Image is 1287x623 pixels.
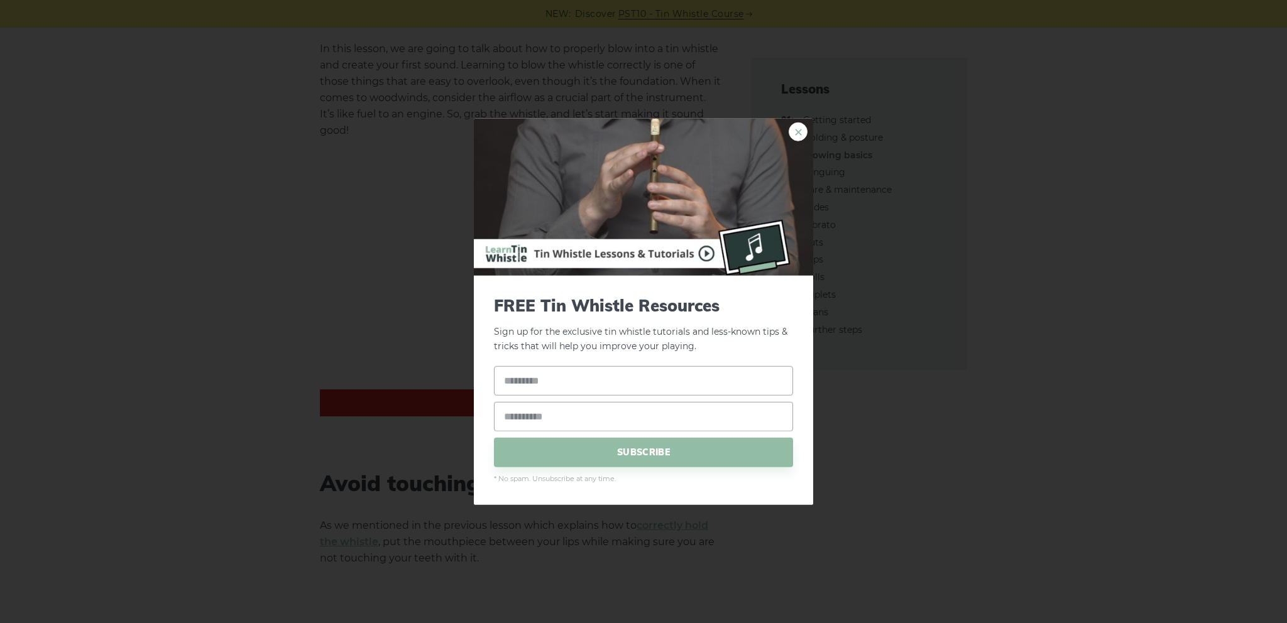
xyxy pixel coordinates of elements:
span: FREE Tin Whistle Resources [494,296,793,315]
span: * No spam. Unsubscribe at any time. [494,473,793,484]
a: × [789,122,808,141]
img: Tin Whistle Buying Guide Preview [474,119,813,276]
p: Sign up for the exclusive tin whistle tutorials and less-known tips & tricks that will help you i... [494,296,793,354]
span: SUBSCRIBE [494,437,793,467]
